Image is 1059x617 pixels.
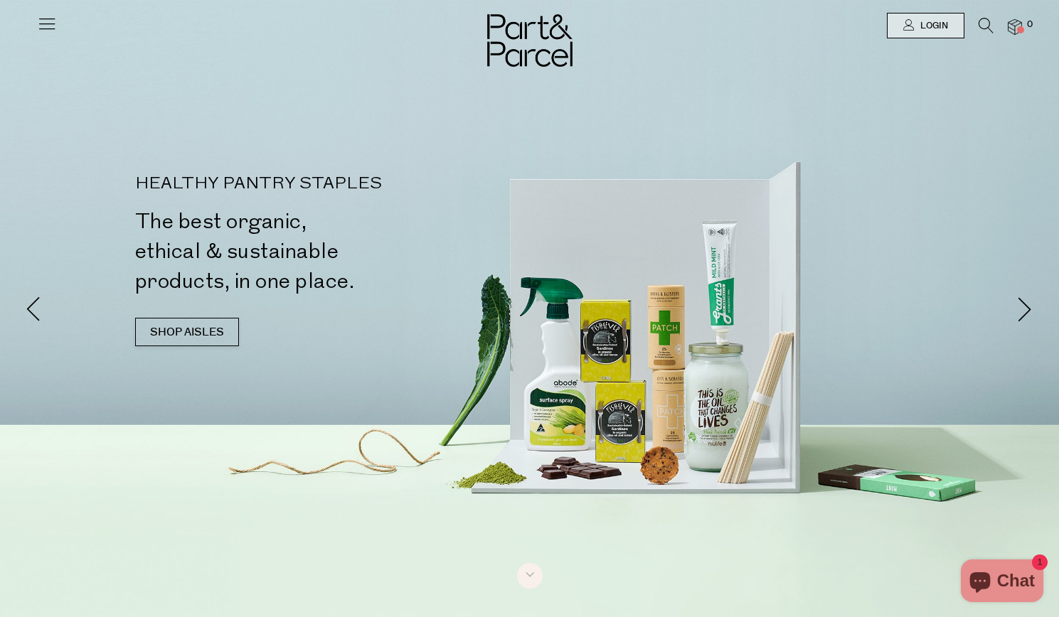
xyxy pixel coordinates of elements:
a: 0 [1008,19,1022,34]
inbox-online-store-chat: Shopify online store chat [957,559,1048,606]
img: Part&Parcel [487,14,573,67]
span: Login [917,20,948,32]
span: 0 [1023,18,1036,31]
h2: The best organic, ethical & sustainable products, in one place. [135,207,536,296]
a: SHOP AISLES [135,318,239,346]
a: Login [887,13,964,38]
p: HEALTHY PANTRY STAPLES [135,176,536,193]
